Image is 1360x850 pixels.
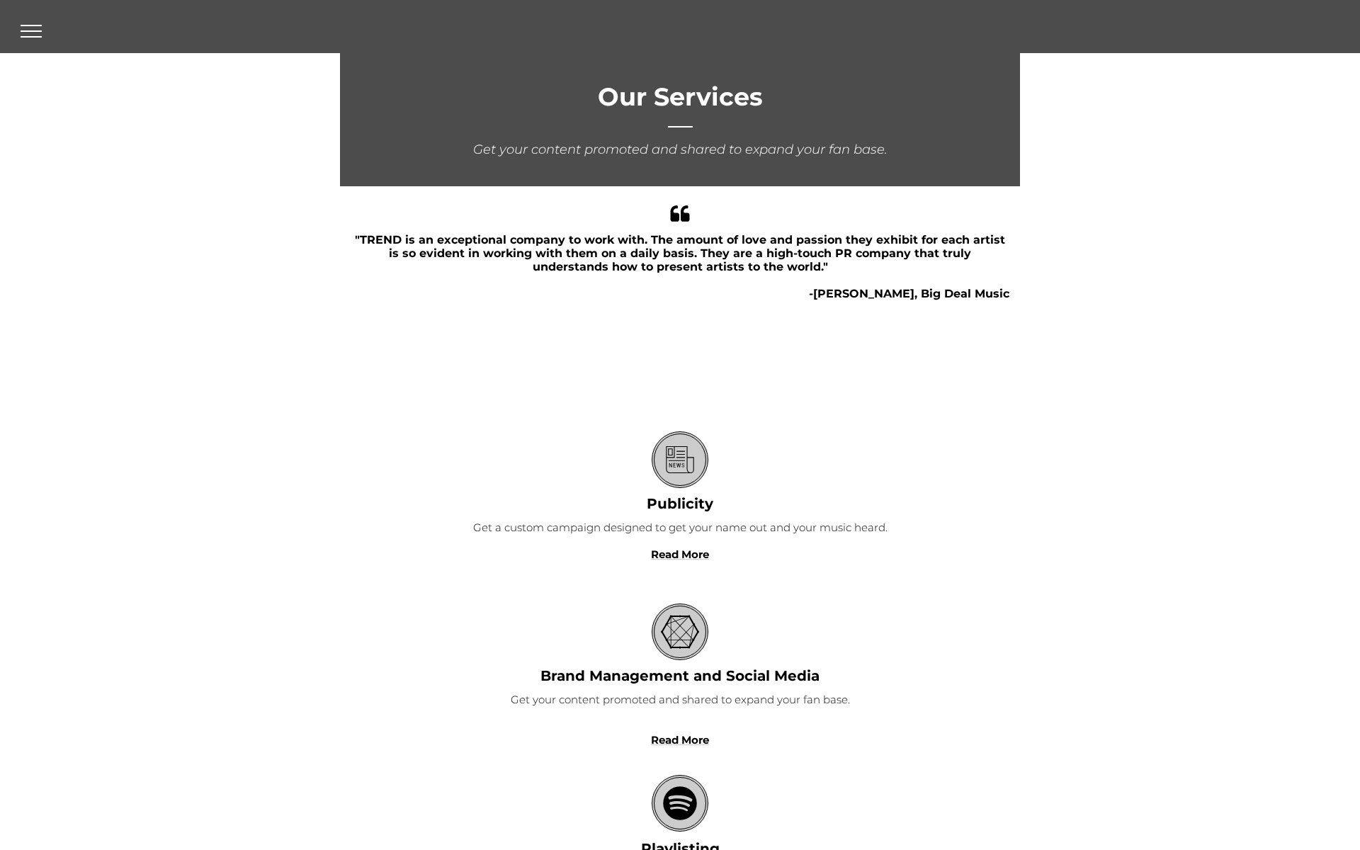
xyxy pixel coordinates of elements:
font: Publicity [647,495,713,512]
div: Get your content promoted and shared to expand your fan base. [351,142,1009,158]
font: Brand Management and Social Media [540,667,820,684]
font: Our Services [598,81,763,112]
a: Read More [651,548,709,561]
button: menu [13,13,50,50]
span: "TREND is an exceptional company to work with. The amount of love and passion they exhibit for ea... [340,233,1020,273]
font: Get a custom campaign designed to get your name out and your music heard. [473,521,888,534]
a: Read More [651,733,709,747]
font: Get your content promoted and shared to expand your fan base. [511,693,850,706]
b: -[PERSON_NAME], Big Deal Music [809,287,1009,300]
